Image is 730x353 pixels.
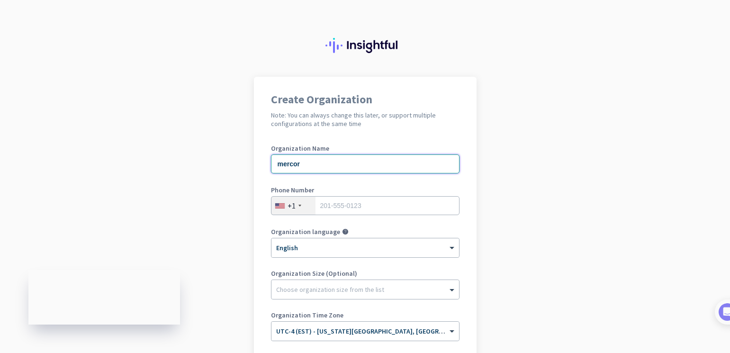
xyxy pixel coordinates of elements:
[271,94,460,105] h1: Create Organization
[271,145,460,152] label: Organization Name
[271,270,460,277] label: Organization Size (Optional)
[288,201,296,210] div: +1
[271,196,460,215] input: 201-555-0123
[271,187,460,193] label: Phone Number
[271,312,460,318] label: Organization Time Zone
[271,154,460,173] input: What is the name of your organization?
[28,270,180,325] iframe: Insightful Status
[271,228,340,235] label: Organization language
[271,111,460,128] h2: Note: You can always change this later, or support multiple configurations at the same time
[342,228,349,235] i: help
[325,38,405,53] img: Insightful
